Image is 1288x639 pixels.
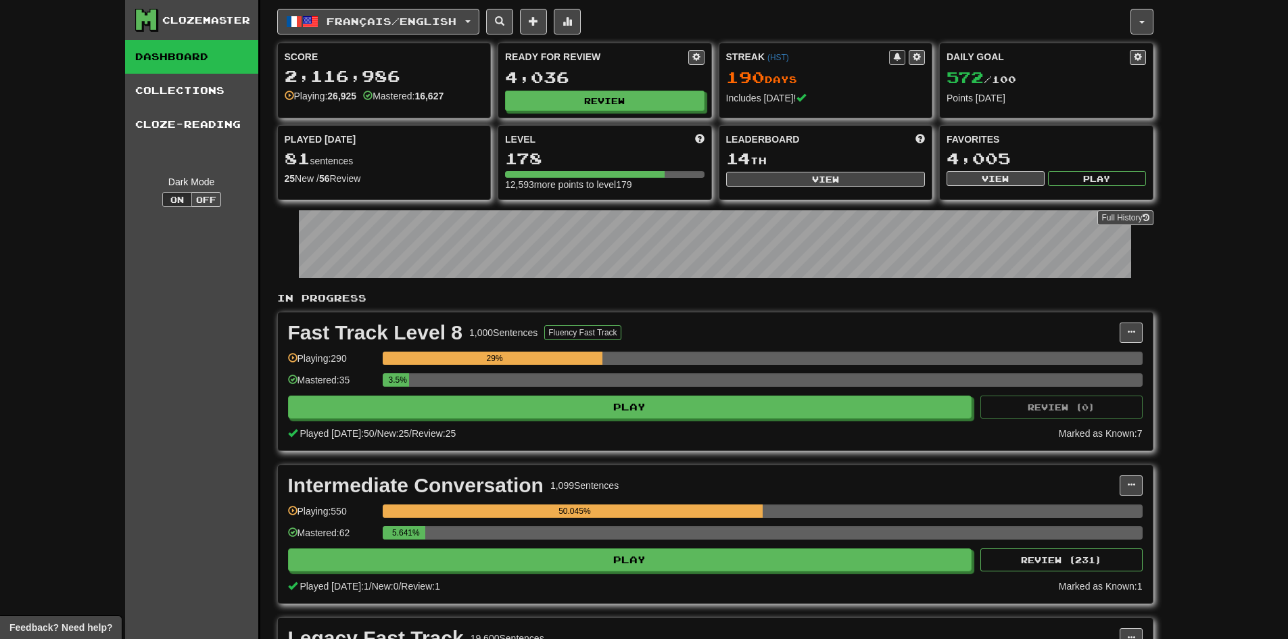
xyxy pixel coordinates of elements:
button: Review (231) [980,548,1143,571]
div: Mastered: [363,89,444,103]
div: Dark Mode [135,175,248,189]
span: / 100 [947,74,1016,85]
div: 4,005 [947,150,1146,167]
button: Add sentence to collection [520,9,547,34]
div: Includes [DATE]! [726,91,926,105]
div: 29% [387,352,603,365]
div: Playing: 290 [288,352,376,374]
div: Marked as Known: 1 [1059,579,1143,593]
strong: 16,627 [414,91,444,101]
span: 14 [726,149,750,168]
a: Collections [125,74,258,108]
a: Cloze-Reading [125,108,258,141]
span: Review: 1 [401,581,440,592]
span: Leaderboard [726,133,800,146]
span: 572 [947,68,984,87]
p: In Progress [277,291,1153,305]
strong: 56 [319,173,330,184]
span: / [369,581,372,592]
button: Français/English [277,9,479,34]
span: / [398,581,401,592]
button: Review (0) [980,396,1143,419]
div: Streak [726,50,890,64]
span: Played [DATE]: 50 [300,428,374,439]
button: Search sentences [486,9,513,34]
div: sentences [285,150,484,168]
div: th [726,150,926,168]
span: 190 [726,68,765,87]
div: Intermediate Conversation [288,475,544,496]
div: 1,000 Sentences [469,326,538,339]
div: Day s [726,69,926,87]
strong: 26,925 [327,91,356,101]
span: 81 [285,149,310,168]
button: More stats [554,9,581,34]
button: View [947,171,1045,186]
div: 178 [505,150,705,167]
div: Score [285,50,484,64]
div: New / Review [285,172,484,185]
div: 2,116,986 [285,68,484,85]
span: / [375,428,377,439]
button: Play [288,548,972,571]
div: Clozemaster [162,14,250,27]
span: Review: 25 [412,428,456,439]
a: Full History [1097,210,1153,225]
strong: 25 [285,173,295,184]
div: 50.045% [387,504,763,518]
span: / [409,428,412,439]
button: Play [1048,171,1146,186]
span: Level [505,133,535,146]
button: Review [505,91,705,111]
span: New: 0 [372,581,399,592]
div: Mastered: 35 [288,373,376,396]
div: 1,099 Sentences [550,479,619,492]
button: Fluency Fast Track [544,325,621,340]
div: Points [DATE] [947,91,1146,105]
span: Played [DATE] [285,133,356,146]
a: Dashboard [125,40,258,74]
div: Playing: [285,89,357,103]
div: 3.5% [387,373,409,387]
button: Off [191,192,221,207]
div: 4,036 [505,69,705,86]
button: Play [288,396,972,419]
span: Français / English [327,16,456,27]
a: (HST) [767,53,789,62]
button: On [162,192,192,207]
span: New: 25 [377,428,409,439]
div: Mastered: 62 [288,526,376,548]
div: Favorites [947,133,1146,146]
div: Marked as Known: 7 [1059,427,1143,440]
span: This week in points, UTC [915,133,925,146]
span: Played [DATE]: 1 [300,581,368,592]
div: Fast Track Level 8 [288,323,463,343]
span: Open feedback widget [9,621,112,634]
button: View [726,172,926,187]
div: Playing: 550 [288,504,376,527]
div: 12,593 more points to level 179 [505,178,705,191]
div: Daily Goal [947,50,1130,65]
div: Ready for Review [505,50,688,64]
span: Score more points to level up [695,133,705,146]
div: 5.641% [387,526,425,540]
